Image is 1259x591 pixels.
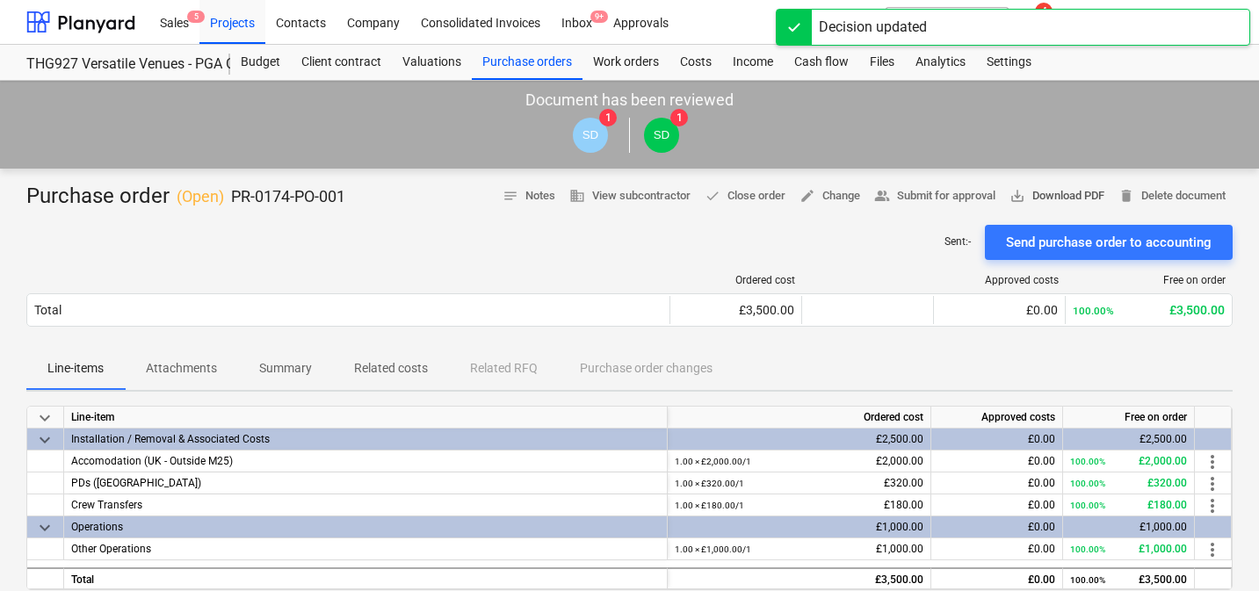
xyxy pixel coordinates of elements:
span: keyboard_arrow_down [34,429,55,450]
p: Attachments [146,359,217,378]
small: 100.00% [1070,479,1105,488]
div: £0.00 [938,450,1055,472]
a: Files [859,45,905,80]
span: 1 [599,109,617,126]
span: delete [1118,188,1134,204]
span: notes [503,188,518,204]
span: keyboard_arrow_down [34,407,55,429]
span: 5 [187,11,205,23]
span: business [569,188,585,204]
div: Total [64,567,668,589]
a: Income [722,45,784,80]
a: Cash flow [784,45,859,80]
a: Budget [230,45,291,80]
div: £2,500.00 [675,429,923,450]
div: £320.00 [1070,472,1187,494]
span: PDs (London) [71,477,201,489]
button: Send purchase order to accounting [985,225,1233,260]
button: Download PDF [1002,183,1111,210]
a: Purchase orders [472,45,582,80]
button: Change [792,183,867,210]
button: View subcontractor [562,183,698,210]
div: £1,000.00 [1070,538,1187,560]
div: Free on order [1073,274,1226,286]
div: £180.00 [675,494,923,516]
span: SD [582,128,599,141]
span: more_vert [1202,539,1223,560]
div: Ordered cost [677,274,795,286]
span: keyboard_arrow_down [34,517,55,538]
small: 1.00 × £320.00 / 1 [675,479,744,488]
span: save_alt [1009,188,1025,204]
p: Line-items [47,359,104,378]
div: £0.00 [938,472,1055,494]
span: Crew Transfers [71,499,142,511]
button: Close order [698,183,792,210]
div: Total [34,303,62,317]
div: £2,000.00 [675,450,923,472]
small: 100.00% [1073,305,1114,317]
button: Delete document [1111,183,1233,210]
div: Installation / Removal & Associated Costs [71,429,660,450]
div: £1,000.00 [1070,516,1187,538]
div: £180.00 [1070,494,1187,516]
button: Notes [496,183,562,210]
button: Submit for approval [867,183,1002,210]
div: £0.00 [938,538,1055,560]
div: £2,500.00 [1070,429,1187,450]
div: £1,000.00 [675,538,923,560]
div: £0.00 [938,494,1055,516]
div: £3,500.00 [677,303,794,317]
span: done [705,188,720,204]
span: View subcontractor [569,186,691,206]
div: £0.00 [941,303,1058,317]
p: Summary [259,359,312,378]
span: Notes [503,186,555,206]
p: Related costs [354,359,428,378]
small: 100.00% [1070,544,1105,554]
div: Sara Dionis [573,118,608,153]
a: Settings [976,45,1042,80]
a: Analytics [905,45,976,80]
div: Approved costs [931,407,1063,429]
a: Costs [669,45,722,80]
div: £320.00 [675,472,923,494]
div: Free on order [1063,407,1195,429]
span: Delete document [1118,186,1226,206]
p: Sent : - [944,234,971,249]
p: PR-0174-PO-001 [231,186,345,207]
div: Approved costs [941,274,1059,286]
div: Operations [71,516,660,537]
span: 9+ [590,11,608,23]
p: Document has been reviewed [525,90,734,111]
div: £3,500.00 [675,569,923,591]
div: Ordered cost [668,407,931,429]
span: more_vert [1202,495,1223,516]
a: Client contract [291,45,392,80]
span: edit [800,188,815,204]
span: SD [654,128,670,141]
div: £0.00 [938,516,1055,538]
span: Change [800,186,860,206]
span: people_alt [874,188,890,204]
div: Decision updated [819,17,927,38]
span: Accomodation (UK - Outside M25) [71,455,233,467]
p: ( Open ) [177,186,224,207]
a: Valuations [392,45,472,80]
a: Work orders [582,45,669,80]
div: £0.00 [938,569,1055,591]
span: Submit for approval [874,186,995,206]
small: 1.00 × £1,000.00 / 1 [675,544,751,554]
div: Line-item [64,407,668,429]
